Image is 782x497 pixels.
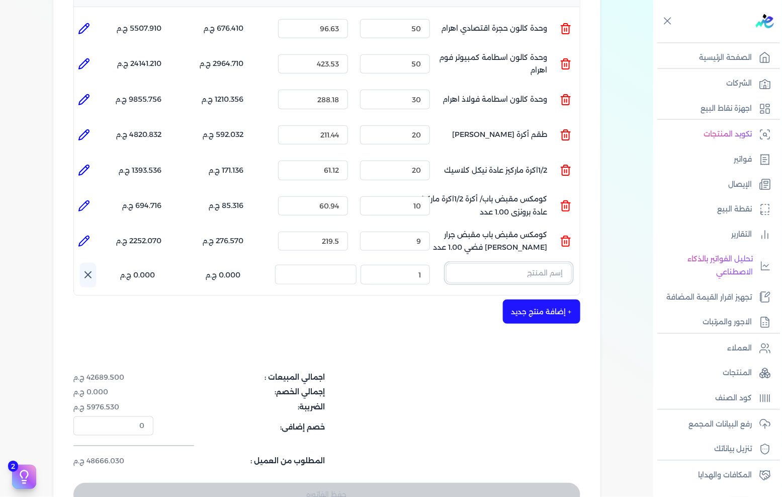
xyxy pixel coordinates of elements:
a: تكويد المنتجات [653,124,776,145]
a: المنتجات [653,363,776,384]
p: 9855.756 ج.م [116,93,162,106]
p: وحدة كالون اسطامة فولاذ اهرام [443,86,548,113]
p: الإيصال [728,178,752,191]
p: اجهزة نقاط البيع [701,102,752,115]
dd: 0.000 ج.م [73,387,153,397]
p: 5507.910 ج.م [117,22,162,35]
p: وحدة كالون اسطامة كمبيوتر فوم اهرام [422,50,548,78]
button: إسم المنتج [446,263,572,287]
p: الاجور والمرتبات [703,316,752,329]
a: الشركات [653,73,776,94]
a: المكافات والهدايا [653,465,776,486]
p: 2252.070 ج.م [116,235,162,248]
a: التقارير [653,224,776,245]
dt: إجمالي الخصم: [159,387,325,397]
p: طقم أكرة [PERSON_NAME] [453,121,548,149]
a: العملاء [653,338,776,359]
p: تنزيل بياناتك [714,443,752,456]
a: نقطة البيع [653,199,776,220]
a: تجهيز اقرار القيمة المضافة [653,287,776,308]
a: فواتير [653,149,776,170]
a: كود الصنف [653,388,776,409]
a: تحليل الفواتير بالذكاء الاصطناعي [653,249,776,282]
a: تنزيل بياناتك [653,439,776,460]
span: 2 [8,461,18,472]
p: 1/2اكرة ماركيز عادة نيكل كلاسيك [445,157,548,184]
dd: 48666.030 ج.م [73,456,153,467]
p: المكافات والهدايا [698,469,752,482]
p: التقارير [731,228,752,241]
input: إسم المنتج [446,263,572,282]
p: رفع البيانات المجمع [688,418,752,431]
p: 24141.210 ج.م [117,57,162,70]
p: تحليل الفواتير بالذكاء الاصطناعي [658,253,753,278]
p: 276.570 ج.م [203,235,244,248]
p: كود الصنف [715,392,752,405]
button: 2 [12,465,36,489]
p: كومكس مقبض باب مقبض جرار [PERSON_NAME] فضي 1.00 عدد [422,228,548,255]
p: 0.000 ج.م [120,269,155,282]
p: كومكس مقبض باب/ أكرة 1/2اكرة ماركيز عادة برونزى 1.00 عدد [422,192,548,220]
dd: 42689.500 ج.م [73,372,153,383]
p: 1393.536 ج.م [119,164,162,177]
p: وحدة كالون حجرة اقتصادي اهرام [442,15,548,42]
p: الصفحة الرئيسية [699,51,752,64]
a: رفع البيانات المجمع [653,414,776,435]
p: فواتير [734,153,752,166]
p: 4820.832 ج.م [116,128,162,141]
dd: 5976.530 ج.م [73,402,153,412]
p: تكويد المنتجات [704,128,752,141]
dt: الضريبة: [159,402,325,412]
p: 2964.710 ج.م [200,57,244,70]
a: الصفحة الرئيسية [653,47,776,68]
p: تجهيز اقرار القيمة المضافة [666,291,752,304]
dt: خصم إضافى: [159,416,325,436]
p: 85.316 ج.م [209,199,244,212]
p: 0.000 ج.م [206,269,241,282]
a: اجهزة نقاط البيع [653,98,776,119]
a: الاجور والمرتبات [653,312,776,333]
p: نقطة البيع [717,203,752,216]
button: + إضافة منتج جديد [503,300,580,324]
p: 592.032 ج.م [203,128,244,141]
img: logo [756,14,774,28]
a: الإيصال [653,174,776,195]
p: المنتجات [723,367,752,380]
p: العملاء [727,342,752,355]
p: 171.136 ج.م [209,164,244,177]
dt: اجمالي المبيعات : [159,372,325,383]
p: الشركات [726,77,752,90]
p: 676.410 ج.م [204,22,244,35]
dt: المطلوب من العميل : [159,456,325,467]
p: 694.716 ج.م [122,199,162,212]
p: 1210.356 ج.م [202,93,244,106]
